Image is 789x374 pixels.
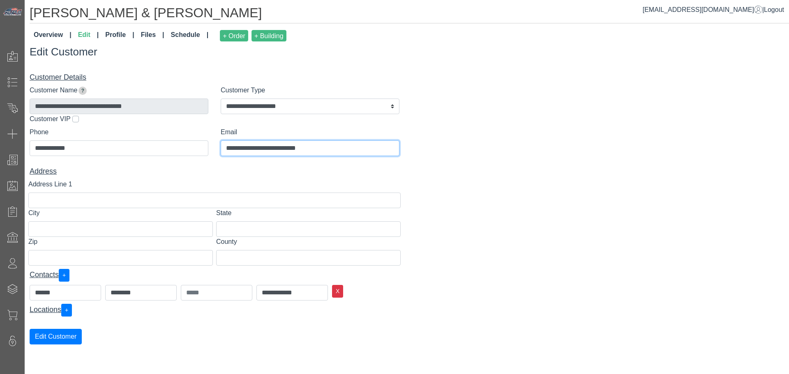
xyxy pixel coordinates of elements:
[61,304,72,317] button: +
[332,285,343,298] button: X
[216,208,231,218] label: State
[75,27,102,45] a: Edit
[30,27,75,45] a: Overview
[59,269,69,282] button: +
[30,127,48,137] label: Phone
[168,27,212,45] a: Schedule
[216,237,237,247] label: County
[30,5,789,23] h1: [PERSON_NAME] & [PERSON_NAME]
[221,127,237,137] label: Email
[220,30,248,41] button: + Order
[30,114,71,124] label: Customer VIP
[28,179,72,189] label: Address Line 1
[30,46,789,58] h3: Edit Customer
[30,166,399,177] div: Address
[30,269,399,282] div: Contacts
[643,5,784,15] div: |
[2,7,23,16] img: Metals Direct Inc Logo
[251,30,286,41] button: + Building
[30,85,77,95] label: Customer Name
[30,72,399,83] div: Customer Details
[30,329,82,344] button: Edit Customer
[764,6,784,13] span: Logout
[28,237,37,247] label: Zip
[102,27,137,45] a: Profile
[643,6,762,13] a: [EMAIL_ADDRESS][DOMAIN_NAME]
[30,304,399,317] div: Locations
[221,85,265,95] label: Customer Type
[78,87,87,95] span: Name cannot be edited at this time.
[138,27,168,45] a: Files
[28,208,40,218] label: City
